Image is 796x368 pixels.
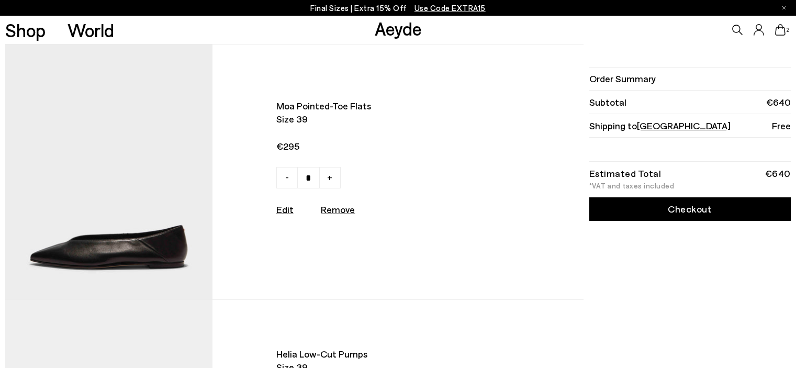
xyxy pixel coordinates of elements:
a: - [276,167,298,188]
span: + [327,171,332,183]
a: Shop [5,21,46,39]
li: Subtotal [589,91,791,114]
li: Order Summary [589,67,791,91]
span: €640 [766,96,791,109]
a: World [68,21,114,39]
span: [GEOGRAPHIC_DATA] [637,120,731,131]
p: Final Sizes | Extra 15% Off [310,2,486,15]
a: Edit [276,204,294,215]
img: AEYDE-MOA-NAPPA-LEATHER-BLACK-1_cdafa773-77aa-4292-baad-5926c97f1158_580x.jpg [5,44,212,299]
a: + [319,167,341,188]
span: Moa pointed-toe flats [276,99,502,113]
div: Estimated Total [589,170,662,177]
span: Size 39 [276,113,502,126]
span: Free [772,119,791,132]
span: 2 [786,27,791,33]
u: Remove [321,204,355,215]
span: €295 [276,140,502,153]
span: Helia low-cut pumps [276,348,502,361]
div: *VAT and taxes included [589,182,791,189]
a: 2 [775,24,786,36]
span: - [285,171,289,183]
span: Shipping to [589,119,731,132]
div: €640 [765,170,791,177]
a: Checkout [589,197,791,221]
span: Navigate to /collections/ss25-final-sizes [414,3,486,13]
a: Aeyde [375,17,422,39]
